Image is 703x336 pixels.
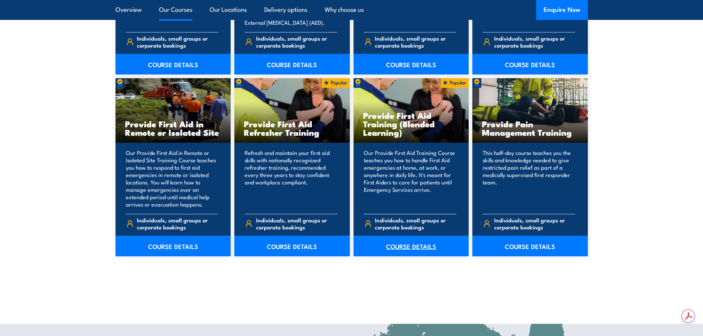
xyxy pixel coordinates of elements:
[116,54,231,75] a: COURSE DETAILS
[363,111,459,136] h3: Provide First Aid Training (Blended Learning)
[375,217,456,231] span: Individuals, small groups or corporate bookings
[234,236,350,256] a: COURSE DETAILS
[137,35,218,49] span: Individuals, small groups or corporate bookings
[483,149,575,208] p: This half-day course teaches you the skills and knowledge needed to give restricted pain relief a...
[244,119,340,136] h3: Provide First Aid Refresher Training
[375,35,456,49] span: Individuals, small groups or corporate bookings
[482,119,578,136] h3: Provide Pain Management Training
[125,119,221,136] h3: Provide First Aid in Remote or Isolated Site
[354,236,469,256] a: COURSE DETAILS
[245,149,337,208] p: Refresh and maintain your first aid skills with nationally recognised refresher training, recomme...
[494,35,575,49] span: Individuals, small groups or corporate bookings
[494,217,575,231] span: Individuals, small groups or corporate bookings
[354,54,469,75] a: COURSE DETAILS
[256,35,337,49] span: Individuals, small groups or corporate bookings
[256,217,337,231] span: Individuals, small groups or corporate bookings
[472,54,588,75] a: COURSE DETAILS
[126,149,218,208] p: Our Provide First Aid in Remote or Isolated Site Training Course teaches you how to respond to fi...
[472,236,588,256] a: COURSE DETAILS
[137,217,218,231] span: Individuals, small groups or corporate bookings
[116,236,231,256] a: COURSE DETAILS
[234,54,350,75] a: COURSE DETAILS
[364,149,456,208] p: Our Provide First Aid Training Course teaches you how to handle First Aid emergencies at home, at...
